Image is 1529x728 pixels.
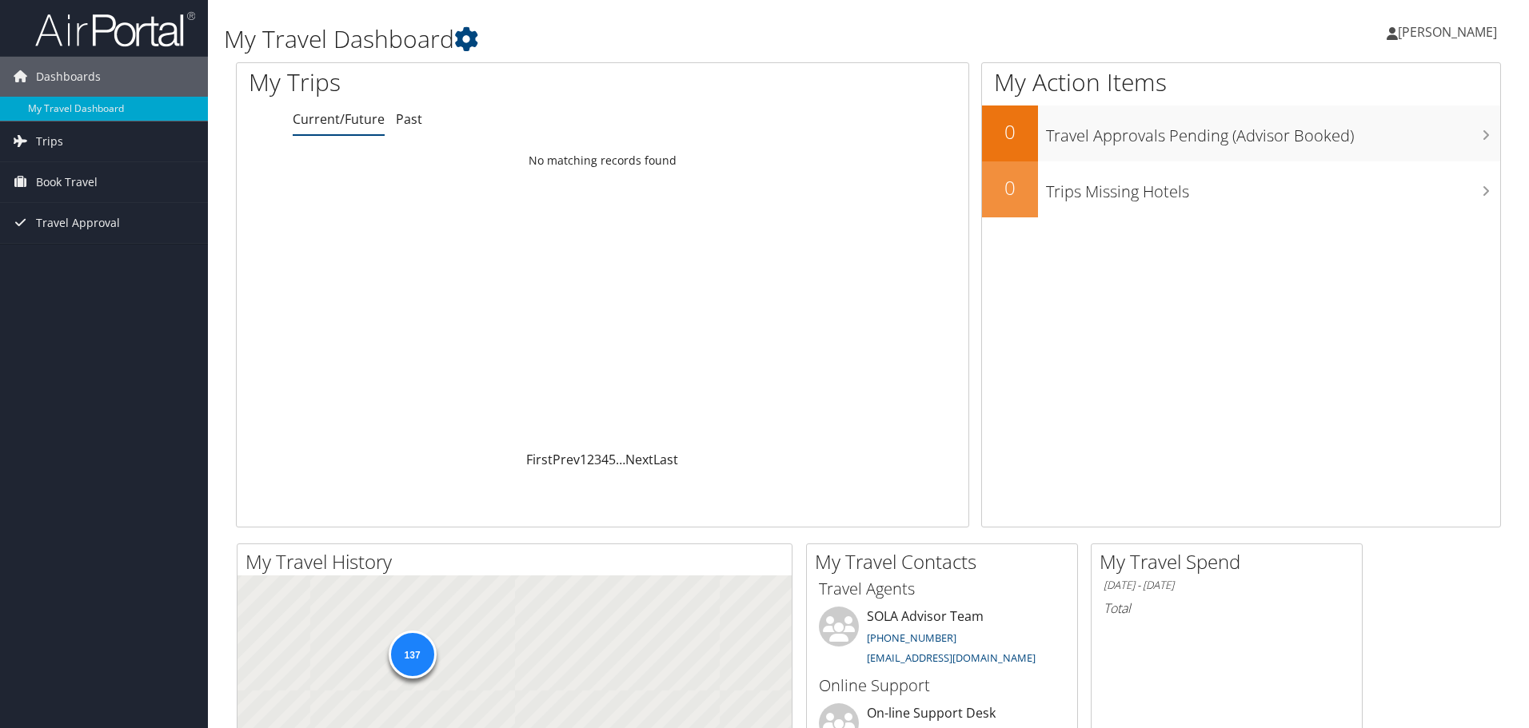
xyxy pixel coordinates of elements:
[653,451,678,468] a: Last
[246,548,792,575] h2: My Travel History
[819,674,1065,697] h3: Online Support
[249,66,652,99] h1: My Trips
[609,451,616,468] a: 5
[587,451,594,468] a: 2
[594,451,601,468] a: 3
[35,10,195,48] img: airportal-logo.png
[982,105,1500,161] a: 0Travel Approvals Pending (Advisor Booked)
[1387,8,1513,56] a: [PERSON_NAME]
[526,451,553,468] a: First
[1104,599,1350,617] h6: Total
[396,110,422,128] a: Past
[36,162,98,202] span: Book Travel
[982,118,1038,145] h2: 0
[1046,173,1500,203] h3: Trips Missing Hotels
[982,161,1500,217] a: 0Trips Missing Hotels
[867,631,956,645] a: [PHONE_NUMBER]
[811,607,1073,672] li: SOLA Advisor Team
[1100,548,1362,575] h2: My Travel Spend
[293,110,385,128] a: Current/Future
[36,57,101,97] span: Dashboards
[36,203,120,243] span: Travel Approval
[601,451,609,468] a: 4
[625,451,653,468] a: Next
[36,121,63,161] span: Trips
[1046,117,1500,147] h3: Travel Approvals Pending (Advisor Booked)
[867,650,1036,665] a: [EMAIL_ADDRESS][DOMAIN_NAME]
[819,578,1065,600] h3: Travel Agents
[1398,23,1497,41] span: [PERSON_NAME]
[982,174,1038,201] h2: 0
[815,548,1077,575] h2: My Travel Contacts
[982,66,1500,99] h1: My Action Items
[388,631,436,678] div: 137
[224,22,1084,56] h1: My Travel Dashboard
[1104,578,1350,593] h6: [DATE] - [DATE]
[580,451,587,468] a: 1
[616,451,625,468] span: …
[237,146,968,175] td: No matching records found
[553,451,580,468] a: Prev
